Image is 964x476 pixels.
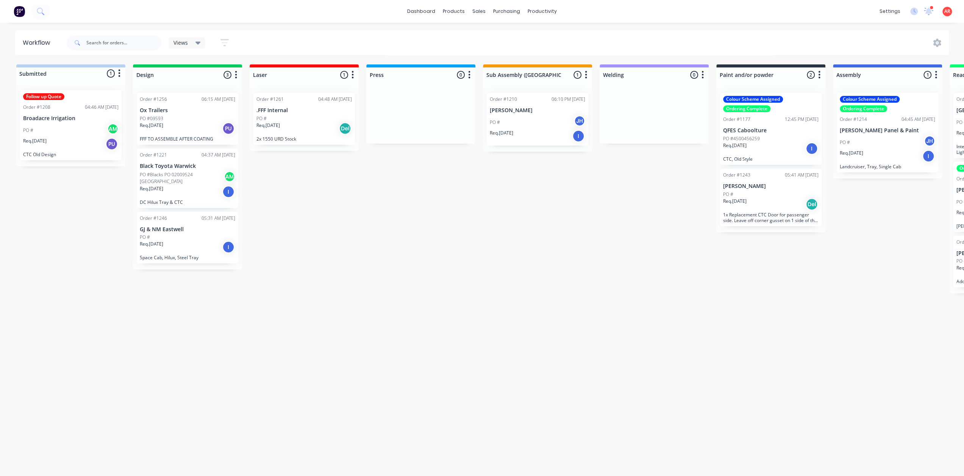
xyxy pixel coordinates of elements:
[723,212,819,223] p: 1x Replacement CTC Door for passenger side. Leave off corner gusset on 1 side of the door for cle...
[140,255,235,260] p: Space Cab, Hilux, Steel Tray
[202,215,235,222] div: 05:31 AM [DATE]
[256,96,284,103] div: Order #1261
[574,115,585,127] div: JH
[806,142,818,155] div: I
[318,96,352,103] div: 04:48 AM [DATE]
[202,152,235,158] div: 04:37 AM [DATE]
[806,198,818,210] div: Del
[785,116,819,123] div: 12:45 PM [DATE]
[552,96,585,103] div: 06:10 PM [DATE]
[876,6,904,17] div: settings
[840,127,935,134] p: [PERSON_NAME] Panel & Paint
[403,6,439,17] a: dashboard
[840,139,850,146] p: PO #
[20,90,122,160] div: Follow up QuoteOrder #120804:46 AM [DATE]Broadacre IrrigationPO #AMReq.[DATE]PUCTC Old Design
[137,212,238,264] div: Order #124605:31 AM [DATE]GJ & NM EastwellPO #Req.[DATE]ISpace Cab, Hilux, Steel Tray
[785,172,819,178] div: 05:41 AM [DATE]
[222,186,234,198] div: I
[837,93,938,172] div: Colour Scheme AssignedOrdering CompleteOrder #121404:45 AM [DATE][PERSON_NAME] Panel & PaintPO #J...
[85,104,119,111] div: 04:46 AM [DATE]
[173,39,188,47] span: Views
[720,93,822,165] div: Colour Scheme AssignedOrdering CompleteOrder #117712:45 PM [DATE]QFES CaboolturePO #4500456259Req...
[256,115,267,122] p: PO #
[140,234,150,241] p: PO #
[490,119,500,126] p: PO #
[14,6,25,17] img: Factory
[489,6,524,17] div: purchasing
[140,226,235,233] p: GJ & NM Eastwell
[23,93,64,100] div: Follow up Quote
[469,6,489,17] div: sales
[256,136,352,142] p: 2x 1550 URD Stock
[256,122,280,129] p: Req. [DATE]
[490,96,517,103] div: Order #1210
[490,130,513,136] p: Req. [DATE]
[140,107,235,114] p: Ox Trailers
[137,149,238,208] div: Order #122104:37 AM [DATE]Black Toyota WarwickPO #Blacks PO 02009524 [GEOGRAPHIC_DATA]AMReq.[DATE...
[140,115,163,122] p: PO #09593
[840,116,867,123] div: Order #1214
[106,138,118,150] div: PU
[723,135,760,142] p: PO #4500456259
[222,122,234,135] div: PU
[224,171,235,182] div: AM
[723,183,819,189] p: [PERSON_NAME]
[339,122,351,135] div: Del
[23,38,54,47] div: Workflow
[572,130,584,142] div: I
[256,107,352,114] p: .FFF Internal
[140,199,235,205] p: DC Hilux Tray & CTC
[723,116,750,123] div: Order #1177
[140,122,163,129] p: Req. [DATE]
[439,6,469,17] div: products
[723,96,783,103] div: Colour Scheme Assigned
[524,6,561,17] div: productivity
[140,185,163,192] p: Req. [DATE]
[137,93,238,145] div: Order #125606:15 AM [DATE]Ox TrailersPO #09593Req.[DATE]PUFFF TO ASSEMBLE AFTER COATING
[944,8,950,15] span: AR
[86,35,161,50] input: Search for orders...
[840,105,887,112] div: Ordering Complete
[23,152,119,157] p: CTC Old Design
[840,96,900,103] div: Colour Scheme Assigned
[723,156,819,162] p: CTC, Old Style
[840,164,935,169] p: Landcruiser, Tray, Single Cab
[487,93,588,146] div: Order #121006:10 PM [DATE][PERSON_NAME]PO #JHReq.[DATE]I
[720,169,822,226] div: Order #124305:41 AM [DATE][PERSON_NAME]PO #Req.[DATE]Del1x Replacement CTC Door for passenger sid...
[253,93,355,145] div: Order #126104:48 AM [DATE].FFF InternalPO #Req.[DATE]Del2x 1550 URD Stock
[140,171,224,185] p: PO #Blacks PO 02009524 [GEOGRAPHIC_DATA]
[140,163,235,169] p: Black Toyota Warwick
[723,191,733,198] p: PO #
[107,123,119,135] div: AM
[23,127,33,134] p: PO #
[222,241,234,253] div: I
[140,152,167,158] div: Order #1221
[723,198,747,205] p: Req. [DATE]
[490,107,585,114] p: [PERSON_NAME]
[723,127,819,134] p: QFES Caboolture
[23,138,47,144] p: Req. [DATE]
[723,172,750,178] div: Order #1243
[924,135,935,147] div: JH
[140,241,163,247] p: Req. [DATE]
[723,105,770,112] div: Ordering Complete
[140,215,167,222] div: Order #1246
[723,142,747,149] p: Req. [DATE]
[140,136,235,142] p: FFF TO ASSEMBLE AFTER COATING
[922,150,934,162] div: I
[902,116,935,123] div: 04:45 AM [DATE]
[23,115,119,122] p: Broadacre Irrigation
[202,96,235,103] div: 06:15 AM [DATE]
[840,150,863,157] p: Req. [DATE]
[140,96,167,103] div: Order #1256
[23,104,50,111] div: Order #1208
